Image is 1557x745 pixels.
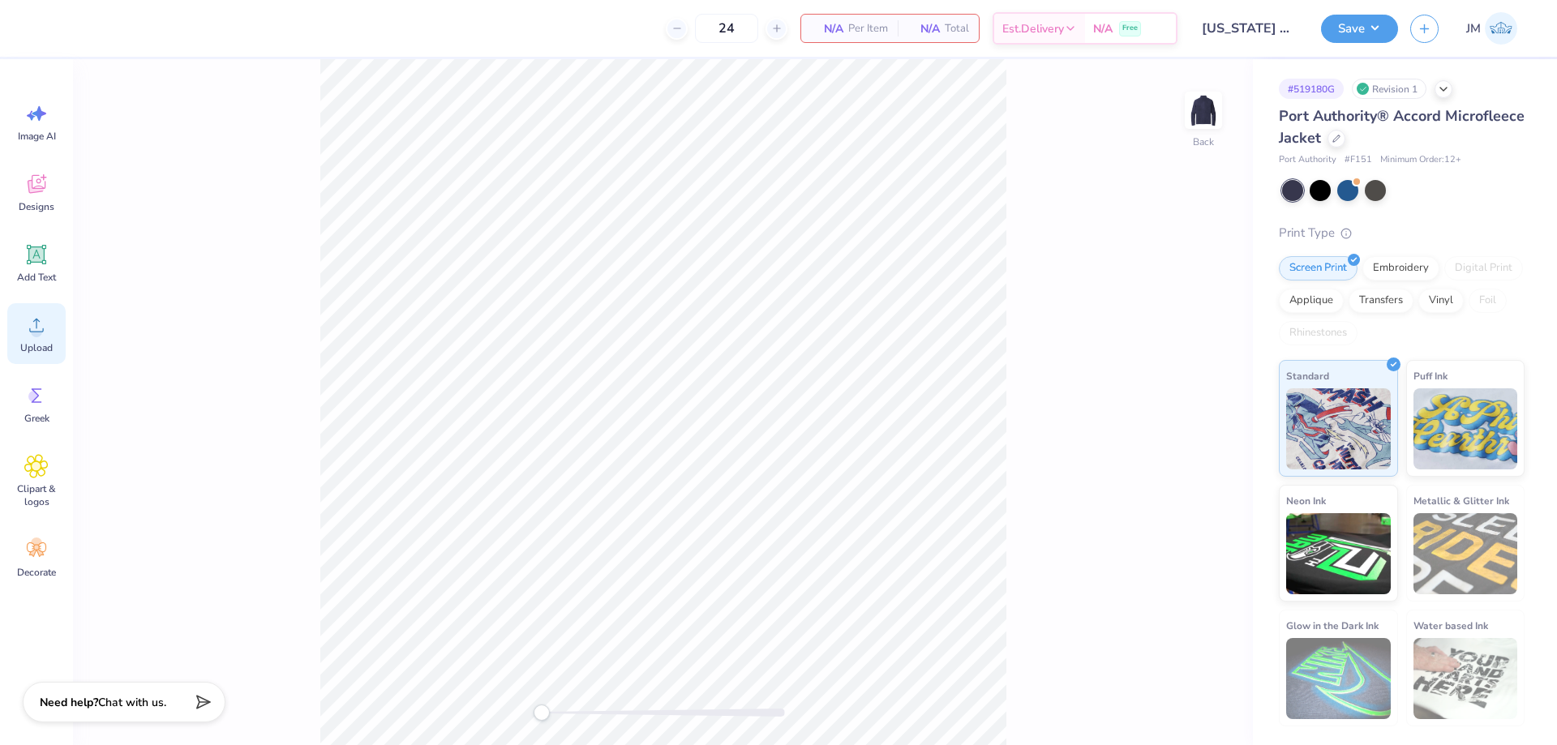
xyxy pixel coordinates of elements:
img: Water based Ink [1413,638,1518,719]
div: Print Type [1279,224,1525,242]
span: Decorate [17,566,56,579]
img: Neon Ink [1286,513,1391,594]
span: Per Item [848,20,888,37]
span: Image AI [18,130,56,143]
span: N/A [811,20,843,37]
div: Revision 1 [1352,79,1426,99]
span: Est. Delivery [1002,20,1064,37]
div: Back [1193,135,1214,149]
div: Rhinestones [1279,321,1358,345]
strong: Need help? [40,695,98,710]
span: Port Authority® Accord Microfleece Jacket [1279,106,1525,148]
div: Vinyl [1418,289,1464,313]
span: JM [1466,19,1481,38]
span: Add Text [17,271,56,284]
a: JM [1459,12,1525,45]
img: Back [1187,94,1220,126]
div: Applique [1279,289,1344,313]
img: Glow in the Dark Ink [1286,638,1391,719]
img: Puff Ink [1413,388,1518,469]
span: Port Authority [1279,153,1336,167]
span: Standard [1286,367,1329,384]
span: Chat with us. [98,695,166,710]
span: Total [945,20,969,37]
span: Water based Ink [1413,617,1488,634]
input: – – [695,14,758,43]
img: Standard [1286,388,1391,469]
div: Embroidery [1362,256,1439,280]
span: N/A [907,20,940,37]
div: Accessibility label [534,704,550,721]
span: # F151 [1345,153,1372,167]
div: Foil [1469,289,1507,313]
img: Metallic & Glitter Ink [1413,513,1518,594]
span: Greek [24,412,49,425]
span: Free [1122,23,1138,34]
span: Neon Ink [1286,492,1326,509]
div: # 519180G [1279,79,1344,99]
div: Screen Print [1279,256,1358,280]
span: Clipart & logos [10,482,63,508]
span: Upload [20,341,53,354]
span: Metallic & Glitter Ink [1413,492,1509,509]
span: Designs [19,200,54,213]
div: Transfers [1349,289,1413,313]
button: Save [1321,15,1398,43]
span: Minimum Order: 12 + [1380,153,1461,167]
span: N/A [1093,20,1113,37]
input: Untitled Design [1190,12,1309,45]
img: Joshua Macky Gaerlan [1485,12,1517,45]
span: Puff Ink [1413,367,1448,384]
span: Glow in the Dark Ink [1286,617,1379,634]
div: Digital Print [1444,256,1523,280]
